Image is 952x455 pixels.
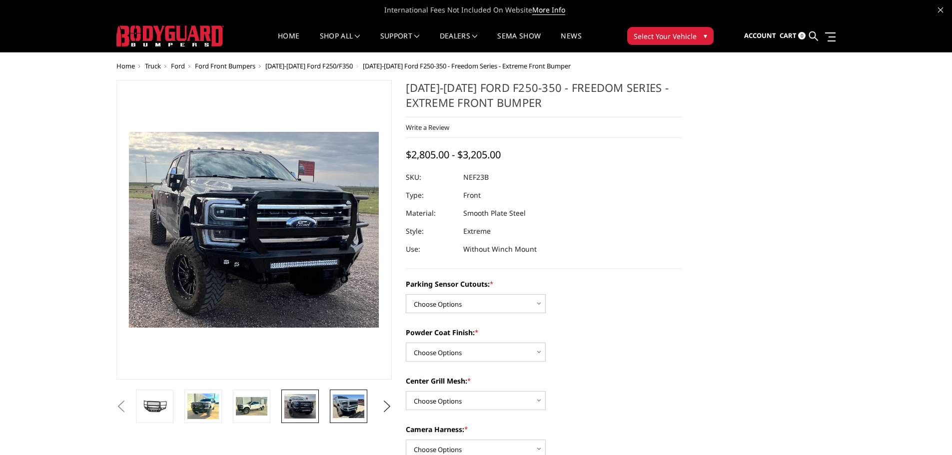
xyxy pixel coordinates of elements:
span: 0 [798,32,806,39]
a: Ford Front Bumpers [195,61,255,70]
iframe: Chat Widget [902,407,952,455]
dd: Extreme [463,222,491,240]
a: Truck [145,61,161,70]
a: More Info [532,5,565,15]
a: Home [278,32,299,52]
label: Camera Harness: [406,424,682,435]
img: 2023-2025 Ford F250-350 - Freedom Series - Extreme Front Bumper [187,394,219,419]
img: 2023-2025 Ford F250-350 - Freedom Series - Extreme Front Bumper [284,394,316,419]
a: Account [744,22,776,49]
h1: [DATE]-[DATE] Ford F250-350 - Freedom Series - Extreme Front Bumper [406,80,682,117]
dd: Front [463,186,481,204]
img: BODYGUARD BUMPERS [116,25,224,46]
dt: Style: [406,222,456,240]
dd: NEF23B [463,168,489,186]
a: Home [116,61,135,70]
img: 2023-2025 Ford F250-350 - Freedom Series - Extreme Front Bumper [333,395,364,418]
dt: Material: [406,204,456,222]
dt: SKU: [406,168,456,186]
label: Center Grill Mesh: [406,376,682,386]
span: $2,805.00 - $3,205.00 [406,148,501,161]
button: Previous [114,399,129,414]
img: 2023-2025 Ford F250-350 - Freedom Series - Extreme Front Bumper [236,397,267,416]
label: Parking Sensor Cutouts: [406,279,682,289]
a: SEMA Show [497,32,541,52]
span: ▾ [704,30,707,41]
dt: Use: [406,240,456,258]
button: Select Your Vehicle [627,27,714,45]
label: Powder Coat Finish: [406,327,682,338]
a: shop all [320,32,360,52]
a: Cart 0 [780,22,806,49]
span: Account [744,31,776,40]
span: Select Your Vehicle [634,31,697,41]
a: Support [380,32,420,52]
dd: Smooth Plate Steel [463,204,526,222]
a: 2023-2025 Ford F250-350 - Freedom Series - Extreme Front Bumper [116,80,392,380]
span: [DATE]-[DATE] Ford F250-350 - Freedom Series - Extreme Front Bumper [363,61,571,70]
a: Dealers [440,32,478,52]
span: Cart [780,31,797,40]
button: Next [379,399,394,414]
dt: Type: [406,186,456,204]
img: 2023-2025 Ford F250-350 - Freedom Series - Extreme Front Bumper [139,398,170,415]
a: Ford [171,61,185,70]
dd: Without Winch Mount [463,240,537,258]
a: Write a Review [406,123,449,132]
a: [DATE]-[DATE] Ford F250/F350 [265,61,353,70]
a: News [561,32,581,52]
